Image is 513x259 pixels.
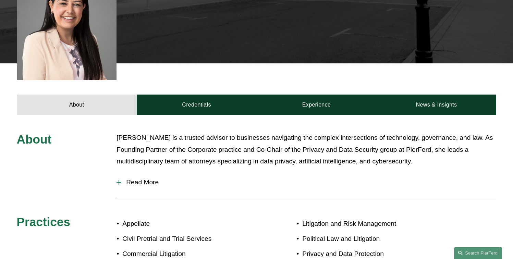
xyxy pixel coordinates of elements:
[376,95,496,115] a: News & Insights
[17,215,71,229] span: Practices
[121,178,496,186] span: Read More
[17,95,137,115] a: About
[454,247,502,259] a: Search this site
[257,95,377,115] a: Experience
[17,133,52,146] span: About
[137,95,257,115] a: Credentials
[117,132,496,168] p: [PERSON_NAME] is a trusted advisor to businesses navigating the complex intersections of technolo...
[122,233,256,245] p: Civil Pretrial and Trial Services
[117,173,496,191] button: Read More
[302,218,456,230] p: Litigation and Risk Management
[302,233,456,245] p: Political Law and Litigation
[122,218,256,230] p: Appellate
